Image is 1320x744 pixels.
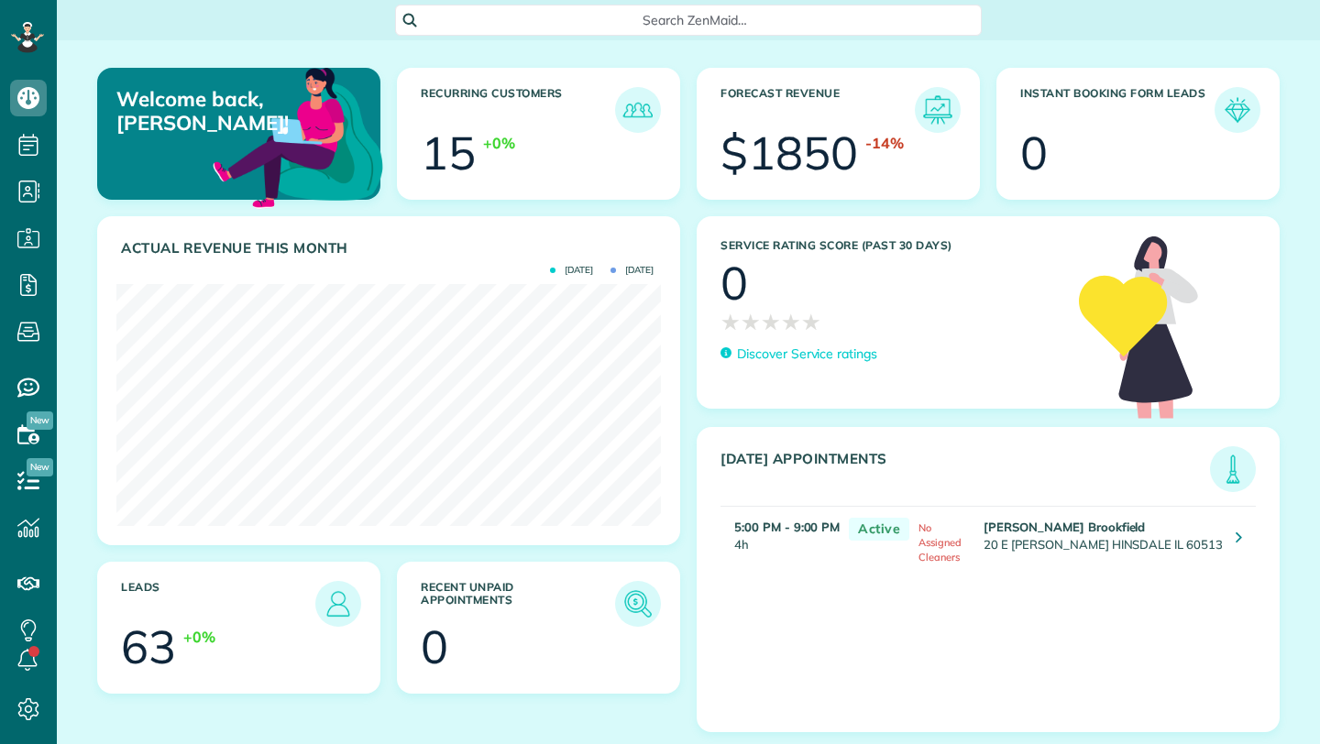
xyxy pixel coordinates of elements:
strong: 5:00 PM - 9:00 PM [734,520,840,534]
td: 20 E [PERSON_NAME] HINSDALE IL 60513 [979,507,1223,573]
div: 0 [1020,130,1048,176]
div: $1850 [720,130,858,176]
span: ★ [781,306,801,338]
div: +0% [483,133,515,154]
span: ★ [720,306,741,338]
div: 0 [720,260,748,306]
strong: [PERSON_NAME] Brookfield [984,520,1145,534]
img: icon_form_leads-04211a6a04a5b2264e4ee56bc0799ec3eb69b7e499cbb523a139df1d13a81ae0.png [1219,92,1256,128]
span: ★ [761,306,781,338]
span: New [27,411,53,430]
p: Welcome back, [PERSON_NAME]! [116,87,288,136]
span: [DATE] [610,266,654,275]
h3: Leads [121,581,315,627]
img: icon_recurring_customers-cf858462ba22bcd05b5a5880d41d6543d210077de5bb9ebc9590e49fd87d84ed.png [620,92,656,128]
img: icon_leads-1bed01f49abd5b7fead27621c3d59655bb73ed531f8eeb49469d10e621d6b896.png [320,585,357,622]
span: Active [849,518,909,541]
p: Discover Service ratings [737,345,877,364]
img: icon_todays_appointments-901f7ab196bb0bea1936b74009e4eb5ffbc2d2711fa7634e0d609ed5ef32b18b.png [1215,451,1251,487]
span: No Assigned Cleaners [918,521,962,563]
span: [DATE] [550,266,593,275]
img: dashboard_welcome-42a62b7d889689a78055ac9021e634bf52bae3f8056760290aed330b23ab8690.png [209,47,387,224]
td: 4h [720,507,840,573]
div: 0 [421,624,448,670]
h3: Service Rating score (past 30 days) [720,239,1061,252]
h3: [DATE] Appointments [720,451,1210,492]
span: ★ [801,306,821,338]
div: 15 [421,130,476,176]
h3: Recurring Customers [421,87,615,133]
span: ★ [741,306,761,338]
div: +0% [183,627,215,648]
img: icon_unpaid_appointments-47b8ce3997adf2238b356f14209ab4cced10bd1f174958f3ca8f1d0dd7fffeee.png [620,585,656,622]
h3: Forecast Revenue [720,87,915,133]
a: Discover Service ratings [720,345,877,364]
h3: Recent unpaid appointments [421,581,615,627]
img: icon_forecast_revenue-8c13a41c7ed35a8dcfafea3cbb826a0462acb37728057bba2d056411b612bbbe.png [919,92,956,128]
h3: Instant Booking Form Leads [1020,87,1215,133]
span: New [27,458,53,476]
div: 63 [121,624,176,670]
h3: Actual Revenue this month [121,240,661,257]
div: -14% [865,133,904,154]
